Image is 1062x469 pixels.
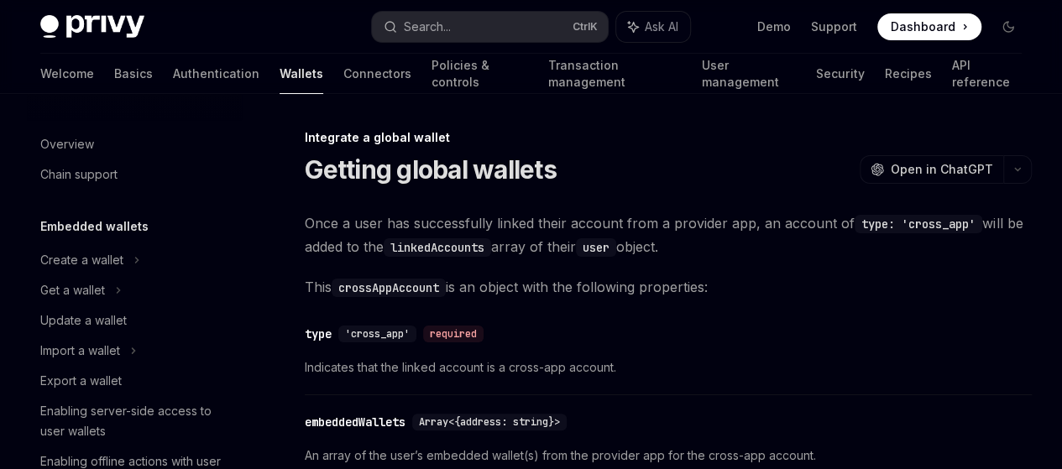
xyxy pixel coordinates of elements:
[891,18,955,35] span: Dashboard
[860,155,1003,184] button: Open in ChatGPT
[305,129,1032,146] div: Integrate a global wallet
[576,238,616,257] code: user
[891,161,993,178] span: Open in ChatGPT
[305,326,332,342] div: type
[811,18,857,35] a: Support
[432,54,528,94] a: Policies & controls
[305,414,405,430] div: embeddedWallets
[305,357,1032,378] span: Indicates that the linked account is a cross-app account.
[40,15,144,39] img: dark logo
[855,215,982,233] code: type: 'cross_app'
[332,279,446,297] code: crossAppAccount
[27,305,242,336] a: Update a wallet
[877,13,981,40] a: Dashboard
[27,396,242,446] a: Enabling server-side access to user wallets
[27,129,242,159] a: Overview
[573,20,598,34] span: Ctrl K
[173,54,259,94] a: Authentication
[305,211,1032,258] span: Once a user has successfully linked their account from a provider app, an account of will be adde...
[27,366,242,396] a: Export a wallet
[404,17,451,37] div: Search...
[548,54,682,94] a: Transaction management
[305,446,1032,466] span: An array of the user’s embedded wallet(s) from the provider app for the cross-app account.
[40,310,127,331] div: Update a wallet
[40,280,105,300] div: Get a wallet
[951,54,1022,94] a: API reference
[995,13,1022,40] button: Toggle dark mode
[40,371,122,391] div: Export a wallet
[40,401,232,441] div: Enabling server-side access to user wallets
[305,275,1032,299] span: This is an object with the following properties:
[40,134,94,154] div: Overview
[40,164,118,185] div: Chain support
[701,54,796,94] a: User management
[384,238,491,257] code: linkedAccounts
[345,327,410,341] span: 'cross_app'
[816,54,864,94] a: Security
[616,12,690,42] button: Ask AI
[645,18,678,35] span: Ask AI
[343,54,411,94] a: Connectors
[27,159,242,190] a: Chain support
[419,415,560,429] span: Array<{address: string}>
[757,18,791,35] a: Demo
[423,326,484,342] div: required
[40,341,120,361] div: Import a wallet
[372,12,608,42] button: Search...CtrlK
[40,54,94,94] a: Welcome
[40,216,149,237] h5: Embedded wallets
[40,250,123,270] div: Create a wallet
[280,54,323,94] a: Wallets
[114,54,153,94] a: Basics
[305,154,557,185] h1: Getting global wallets
[884,54,931,94] a: Recipes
